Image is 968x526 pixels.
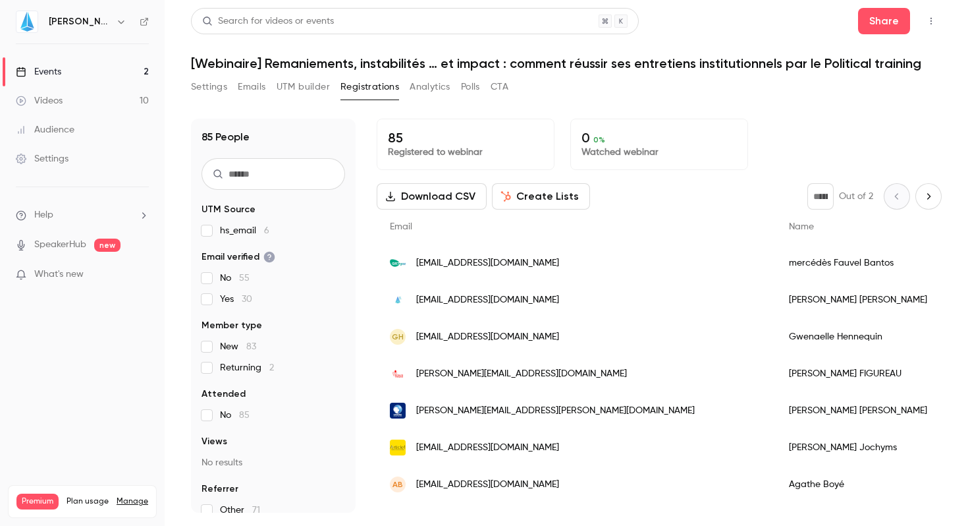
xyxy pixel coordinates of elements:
[340,76,399,98] button: Registrations
[388,146,543,159] p: Registered to webinar
[220,224,269,237] span: hs_email
[16,494,59,510] span: Premium
[67,496,109,507] span: Plan usage
[246,342,256,351] span: 83
[16,152,68,165] div: Settings
[416,441,559,455] span: [EMAIL_ADDRESS][DOMAIN_NAME]
[202,319,262,332] span: Member type
[34,268,84,281] span: What's new
[264,226,269,235] span: 6
[16,65,61,78] div: Events
[377,183,487,210] button: Download CSV
[220,504,260,517] span: Other
[16,123,74,136] div: Audience
[16,208,149,222] li: help-dropdown-opener
[416,367,627,381] span: [PERSON_NAME][EMAIL_ADDRESS][DOMAIN_NAME]
[238,76,265,98] button: Emails
[191,55,942,71] h1: [Webinaire] Remaniements, instabilités … et impact : comment réussir ses entretiens institutionne...
[220,340,256,353] span: New
[392,331,404,343] span: GH
[390,255,406,271] img: natrangroupe.com
[390,403,406,419] img: danone.com
[239,411,250,420] span: 85
[491,76,508,98] button: CTA
[202,435,227,448] span: Views
[202,482,238,496] span: Referrer
[133,269,149,281] iframe: Noticeable Trigger
[269,363,274,372] span: 2
[277,76,330,98] button: UTM builder
[252,506,260,515] span: 71
[410,76,450,98] button: Analytics
[915,183,942,210] button: Next page
[220,409,250,422] span: No
[390,292,406,308] img: jin.fr
[202,456,345,469] p: No results
[34,238,86,252] a: SpeakerHub
[202,388,246,401] span: Attended
[191,76,227,98] button: Settings
[202,15,334,28] div: Search for videos or events
[390,222,412,231] span: Email
[34,208,53,222] span: Help
[390,440,406,455] img: article-1.eu
[581,130,737,146] p: 0
[16,94,63,107] div: Videos
[581,146,737,159] p: Watched webinar
[858,8,910,34] button: Share
[202,250,275,264] span: Email verified
[416,404,695,418] span: [PERSON_NAME][EMAIL_ADDRESS][PERSON_NAME][DOMAIN_NAME]
[220,361,274,374] span: Returning
[416,256,559,270] span: [EMAIL_ADDRESS][DOMAIN_NAME]
[392,479,403,490] span: AB
[16,11,38,32] img: JIN
[220,293,252,306] span: Yes
[202,203,255,216] span: UTM Source
[239,274,250,283] span: 55
[416,293,559,307] span: [EMAIL_ADDRESS][DOMAIN_NAME]
[94,239,121,252] span: new
[789,222,814,231] span: Name
[492,183,590,210] button: Create Lists
[202,129,250,145] h1: 85 People
[461,76,480,98] button: Polls
[388,130,543,146] p: 85
[220,272,250,285] span: No
[839,190,873,203] p: Out of 2
[416,330,559,344] span: [EMAIL_ADDRESS][DOMAIN_NAME]
[416,478,559,492] span: [EMAIL_ADDRESS][DOMAIN_NAME]
[49,15,111,28] h6: [PERSON_NAME]
[117,496,148,507] a: Manage
[242,295,252,304] span: 30
[593,135,605,144] span: 0 %
[390,366,406,382] img: mutualite.fr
